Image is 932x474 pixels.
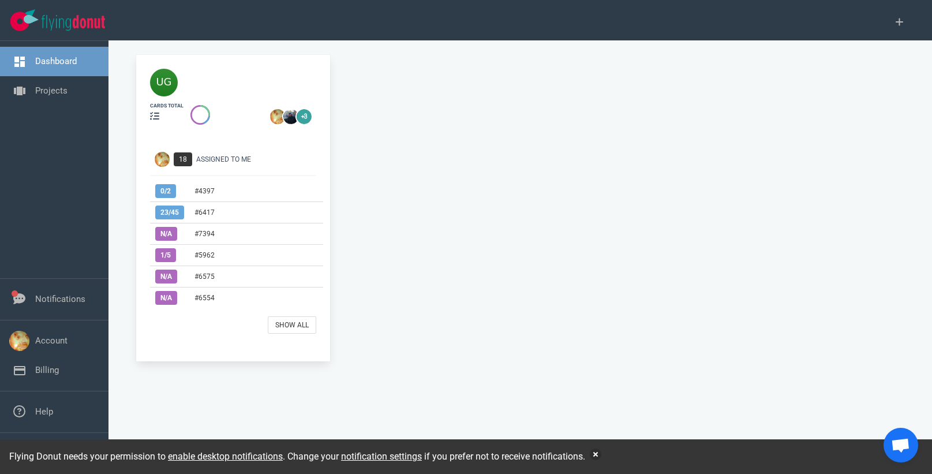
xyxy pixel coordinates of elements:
[35,406,53,417] a: Help
[35,294,85,304] a: Notifications
[150,102,184,110] div: cards total
[42,15,105,31] img: Flying Donut text logo
[174,152,192,166] span: 18
[194,294,215,302] a: #6554
[9,451,283,462] span: Flying Donut needs your permission to
[155,270,177,283] span: N/A
[155,248,176,262] span: 1 / 5
[194,273,215,281] a: #6575
[283,109,298,124] img: 26
[194,208,215,217] a: #6417
[155,184,176,198] span: 0 / 2
[155,291,177,305] span: N/A
[341,451,422,462] a: notification settings
[168,451,283,462] a: enable desktop notifications
[196,154,323,165] div: Assigned To Me
[35,335,68,346] a: Account
[283,451,585,462] span: . Change your if you prefer not to receive notifications.
[194,251,215,259] a: #5962
[270,109,285,124] img: 26
[35,365,59,375] a: Billing
[268,316,316,334] a: Show All
[35,56,77,66] a: Dashboard
[884,428,918,462] div: Open chat
[194,230,215,238] a: #7394
[301,113,307,120] text: +3
[155,206,184,219] span: 23 / 45
[35,85,68,96] a: Projects
[194,187,215,195] a: #4397
[150,69,178,96] img: 40
[155,227,177,241] span: N/A
[155,152,170,167] img: Avatar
